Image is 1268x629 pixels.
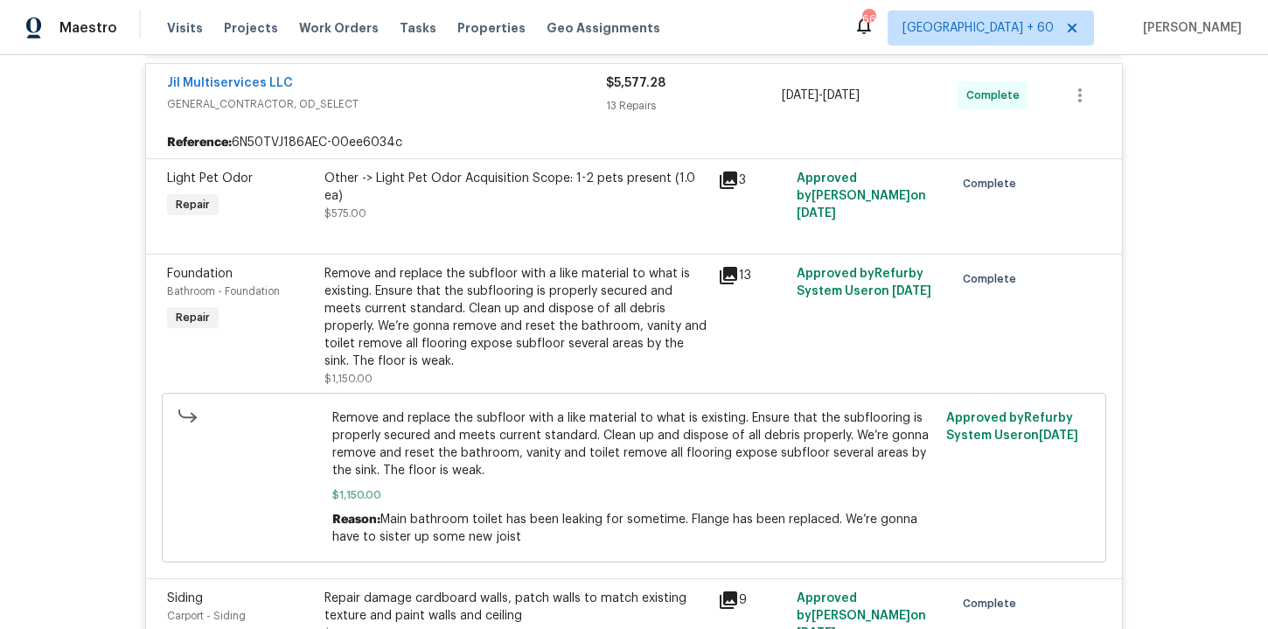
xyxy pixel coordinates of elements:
[797,172,926,220] span: Approved by [PERSON_NAME] on
[966,87,1027,104] span: Complete
[718,590,786,611] div: 9
[324,374,373,384] span: $1,150.00
[167,172,253,185] span: Light Pet Odor
[324,590,707,625] div: Repair damage cardboard walls, patch walls to match existing texture and paint walls and ceiling
[797,207,836,220] span: [DATE]
[332,486,937,504] span: $1,150.00
[902,19,1054,37] span: [GEOGRAPHIC_DATA] + 60
[400,22,436,34] span: Tasks
[167,611,246,621] span: Carport - Siding
[324,265,707,370] div: Remove and replace the subfloor with a like material to what is existing. Ensure that the subfloo...
[606,97,782,115] div: 13 Repairs
[606,77,665,89] span: $5,577.28
[963,270,1023,288] span: Complete
[324,170,707,205] div: Other -> Light Pet Odor Acquisition Scope: 1-2 pets present (1.0 ea)
[782,89,819,101] span: [DATE]
[169,309,217,326] span: Repair
[946,412,1078,442] span: Approved by Refurby System User on
[167,286,280,297] span: Bathroom - Foundation
[59,19,117,37] span: Maestro
[718,265,786,286] div: 13
[892,285,931,297] span: [DATE]
[167,95,606,113] span: GENERAL_CONTRACTOR, OD_SELECT
[332,514,917,543] span: Main bathroom toilet has been leaking for sometime. Flange has been replaced. We’re gonna have to...
[224,19,278,37] span: Projects
[167,268,233,280] span: Foundation
[299,19,379,37] span: Work Orders
[167,19,203,37] span: Visits
[167,134,232,151] b: Reference:
[797,268,931,297] span: Approved by Refurby System User on
[782,87,860,104] span: -
[332,409,937,479] span: Remove and replace the subfloor with a like material to what is existing. Ensure that the subfloo...
[332,514,380,526] span: Reason:
[1039,430,1078,442] span: [DATE]
[324,208,366,219] span: $575.00
[146,127,1122,158] div: 6N50TVJ186AEC-00ee6034c
[823,89,860,101] span: [DATE]
[963,175,1023,192] span: Complete
[457,19,526,37] span: Properties
[862,10,874,28] div: 669
[167,77,293,89] a: Jil Multiservices LLC
[167,592,203,605] span: Siding
[547,19,660,37] span: Geo Assignments
[169,196,217,213] span: Repair
[718,170,786,191] div: 3
[1136,19,1242,37] span: [PERSON_NAME]
[963,595,1023,612] span: Complete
